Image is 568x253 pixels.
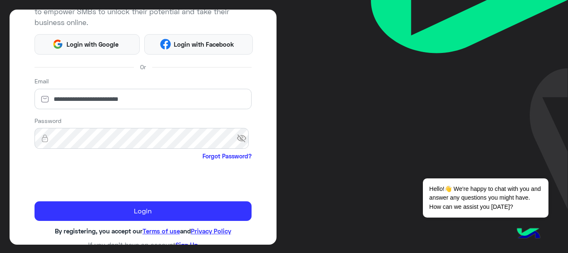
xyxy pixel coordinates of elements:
iframe: reCAPTCHA [35,163,161,195]
label: Password [35,116,62,125]
a: Sign Up [175,241,198,248]
img: hulul-logo.png [514,220,543,249]
span: By registering, you accept our [55,227,143,235]
button: Login with Google [35,34,140,55]
h6: If you don’t have an account [35,241,252,248]
a: Terms of use [143,227,180,235]
img: email [35,95,55,103]
span: Login with Facebook [171,40,237,49]
p: to empower SMBs to unlock their potential and take their business online. [35,6,252,28]
span: Or [140,63,146,71]
img: Facebook [160,39,171,50]
img: lock [35,134,55,143]
a: Forgot Password? [203,152,252,160]
span: Login with Google [63,40,121,49]
button: Login [35,201,252,221]
span: visibility_off [237,131,252,146]
label: Email [35,77,49,85]
a: Privacy Policy [191,227,231,235]
span: Hello!👋 We're happy to chat with you and answer any questions you might have. How can we assist y... [423,178,548,218]
img: Google [52,39,63,50]
span: and [180,227,191,235]
button: Login with Facebook [144,34,253,55]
